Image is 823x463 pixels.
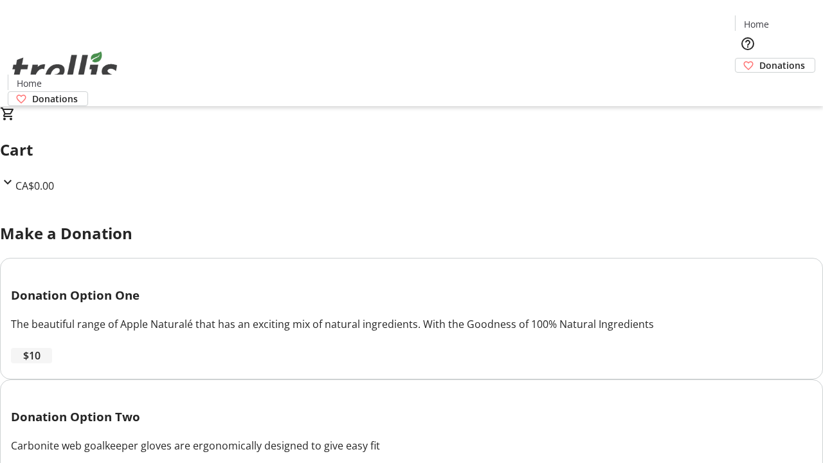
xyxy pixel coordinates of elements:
a: Home [8,77,50,90]
span: CA$0.00 [15,179,54,193]
button: $10 [11,348,52,363]
div: The beautiful range of Apple Naturalé that has an exciting mix of natural ingredients. With the G... [11,316,812,332]
span: Donations [759,59,805,72]
span: $10 [23,348,41,363]
h3: Donation Option One [11,286,812,304]
button: Help [735,31,761,57]
span: Home [17,77,42,90]
div: Carbonite web goalkeeper gloves are ergonomically designed to give easy fit [11,438,812,453]
button: Cart [735,73,761,98]
span: Home [744,17,769,31]
a: Home [736,17,777,31]
h3: Donation Option Two [11,408,812,426]
span: Donations [32,92,78,105]
a: Donations [8,91,88,106]
img: Orient E2E Organization YNnWEHQYu8's Logo [8,37,122,102]
a: Donations [735,58,815,73]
